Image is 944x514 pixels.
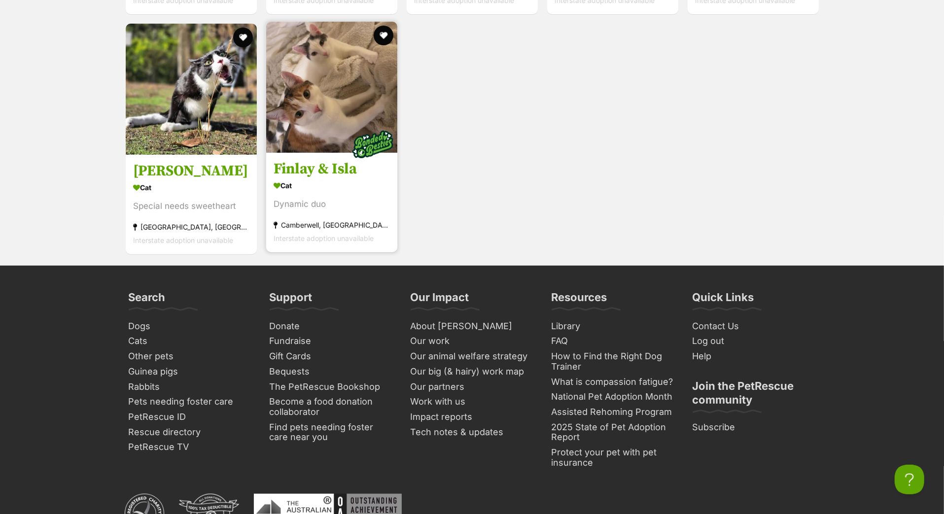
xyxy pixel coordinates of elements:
[689,319,820,334] a: Contact Us
[548,405,679,420] a: Assisted Rehoming Program
[266,334,397,349] a: Fundraise
[266,319,397,334] a: Donate
[693,379,816,412] h3: Join the PetRescue community
[374,26,393,45] button: favourite
[407,425,538,440] a: Tech notes & updates
[407,364,538,379] a: Our big (& hairy) work map
[125,425,256,440] a: Rescue directory
[407,394,538,410] a: Work with us
[270,290,313,310] h3: Support
[548,319,679,334] a: Library
[274,179,390,193] div: Cat
[407,410,538,425] a: Impact reports
[689,420,820,435] a: Subscribe
[689,334,820,349] a: Log out
[407,349,538,364] a: Our animal welfare strategy
[411,290,469,310] h3: Our Impact
[125,410,256,425] a: PetRescue ID
[125,364,256,379] a: Guinea pigs
[274,235,374,243] span: Interstate adoption unavailable
[133,237,233,245] span: Interstate adoption unavailable
[693,290,754,310] h3: Quick Links
[274,219,390,232] div: Camberwell, [GEOGRAPHIC_DATA]
[125,394,256,410] a: Pets needing foster care
[233,28,253,47] button: favourite
[407,379,538,395] a: Our partners
[125,319,256,334] a: Dogs
[895,465,924,494] iframe: Help Scout Beacon - Open
[266,394,397,419] a: Become a food donation collaborator
[548,389,679,405] a: National Pet Adoption Month
[689,349,820,364] a: Help
[274,198,390,211] div: Dynamic duo
[133,181,249,195] div: Cat
[266,420,397,445] a: Find pets needing foster care near you
[125,440,256,455] a: PetRescue TV
[407,319,538,334] a: About [PERSON_NAME]
[125,349,256,364] a: Other pets
[129,290,166,310] h3: Search
[266,153,397,253] a: Finlay & Isla Cat Dynamic duo Camberwell, [GEOGRAPHIC_DATA] Interstate adoption unavailable favou...
[126,155,257,255] a: [PERSON_NAME] Cat Special needs sweetheart [GEOGRAPHIC_DATA], [GEOGRAPHIC_DATA] Interstate adopti...
[552,290,607,310] h3: Resources
[133,162,249,181] h3: [PERSON_NAME]
[548,334,679,349] a: FAQ
[126,24,257,155] img: Lucy
[125,334,256,349] a: Cats
[133,200,249,213] div: Special needs sweetheart
[548,445,679,470] a: Protect your pet with pet insurance
[266,379,397,395] a: The PetRescue Bookshop
[133,221,249,234] div: [GEOGRAPHIC_DATA], [GEOGRAPHIC_DATA]
[266,364,397,379] a: Bequests
[266,22,397,153] img: Finlay & Isla
[548,349,679,374] a: How to Find the Right Dog Trainer
[548,420,679,445] a: 2025 State of Pet Adoption Report
[274,160,390,179] h3: Finlay & Isla
[125,379,256,395] a: Rabbits
[266,349,397,364] a: Gift Cards
[348,120,397,170] img: bonded besties
[548,375,679,390] a: What is compassion fatigue?
[407,334,538,349] a: Our work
